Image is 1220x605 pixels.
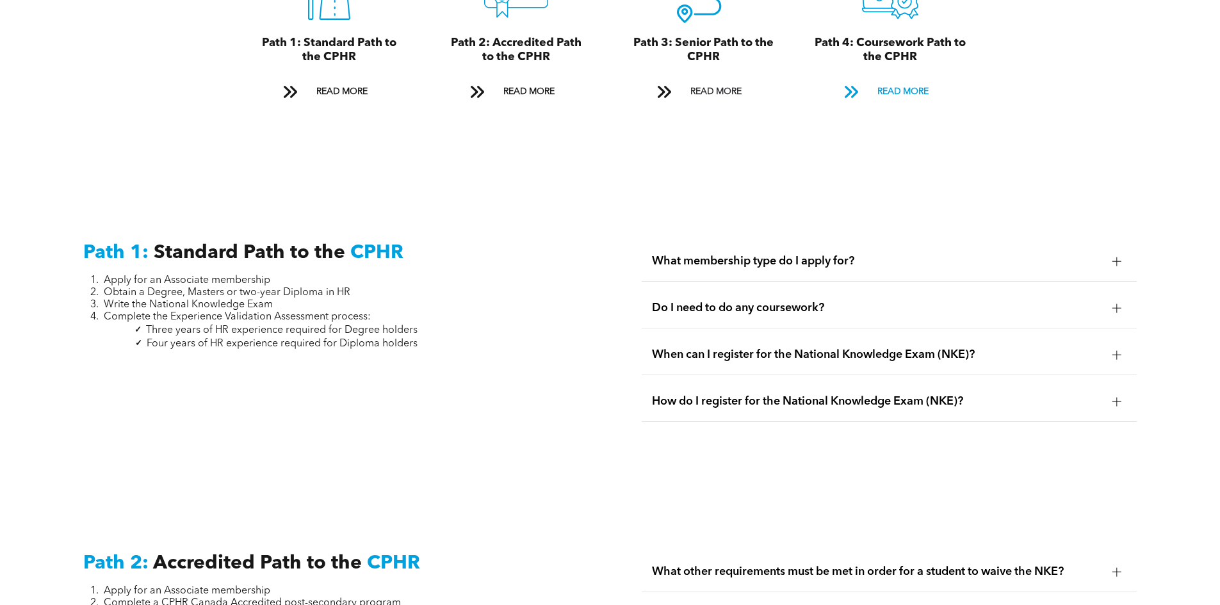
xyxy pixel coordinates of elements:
span: Write the National Knowledge Exam [104,300,273,310]
span: Do I need to do any coursework? [652,301,1102,315]
span: Path 1: Standard Path to the CPHR [262,37,396,63]
span: READ MORE [312,80,372,104]
span: Path 1: [83,243,149,262]
span: How do I register for the National Knowledge Exam (NKE)? [652,394,1102,408]
span: CPHR [350,243,403,262]
span: Accredited Path to the [153,554,362,573]
span: READ MORE [686,80,746,104]
span: Four years of HR experience required for Diploma holders [147,339,418,349]
span: Standard Path to the [154,243,345,262]
span: Path 2: [83,554,149,573]
span: Path 3: Senior Path to the CPHR [633,37,774,63]
span: What membership type do I apply for? [652,254,1102,268]
a: READ MORE [461,80,571,104]
span: Path 4: Coursework Path to the CPHR [815,37,966,63]
span: READ MORE [499,80,559,104]
a: READ MORE [835,80,945,104]
span: Apply for an Associate membership [104,586,270,596]
span: Path 2: Accredited Path to the CPHR [451,37,582,63]
span: Three years of HR experience required for Degree holders [146,325,418,335]
span: When can I register for the National Knowledge Exam (NKE)? [652,348,1102,362]
span: What other requirements must be met in order for a student to waive the NKE? [652,565,1102,579]
span: CPHR [367,554,420,573]
span: Apply for an Associate membership [104,275,270,286]
span: Complete the Experience Validation Assessment process: [104,312,371,322]
span: Obtain a Degree, Masters or two-year Diploma in HR [104,287,350,298]
span: READ MORE [873,80,933,104]
a: READ MORE [274,80,384,104]
a: READ MORE [648,80,758,104]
